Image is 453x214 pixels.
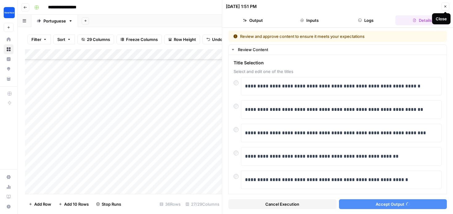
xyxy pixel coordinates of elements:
button: Add 10 Rows [55,199,92,209]
button: Row Height [164,34,200,44]
span: Select and edit one of the titles [234,68,442,75]
a: Opportunities [4,64,14,74]
span: Sort [57,36,65,42]
button: Workspace: Tractian [4,5,14,20]
span: Row Height [174,36,196,42]
div: Review and approve content to ensure it meets your expectations [233,33,403,39]
a: Insights [4,54,14,64]
span: Freeze Columns [126,36,158,42]
a: Usage [4,182,14,192]
button: Logs [339,15,393,25]
button: Inputs [282,15,336,25]
div: Review Content [238,46,443,53]
span: Add Row [34,201,51,207]
a: Settings [4,172,14,182]
button: Filter [27,34,51,44]
img: Tractian Logo [4,7,15,18]
button: Help + Support [4,202,14,212]
a: Home [4,34,14,44]
button: Freeze Columns [116,34,162,44]
a: Portuguese [31,15,78,27]
div: Portuguese [43,18,66,24]
button: Details [395,15,449,25]
button: Cancel Execution [228,199,337,209]
span: Accept Output [376,201,404,207]
a: Browse [4,44,14,54]
button: Accept Output [339,199,447,209]
div: 27/29 Columns [183,199,222,209]
span: Cancel Execution [265,201,299,207]
button: Output [226,15,280,25]
div: [DATE] 1:51 PM [226,3,257,10]
span: Stop Runs [102,201,121,207]
span: Title Selection [234,60,442,66]
div: Close [436,16,447,22]
button: Undo [202,34,226,44]
button: Stop Runs [92,199,125,209]
a: Your Data [4,74,14,84]
span: Add 10 Rows [64,201,89,207]
div: 36 Rows [157,199,183,209]
span: Undo [212,36,222,42]
button: Review Content [229,45,447,55]
button: 29 Columns [77,34,114,44]
a: Learning Hub [4,192,14,202]
button: Add Row [25,199,55,209]
span: Filter [31,36,41,42]
span: 29 Columns [87,36,110,42]
button: Sort [53,34,75,44]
